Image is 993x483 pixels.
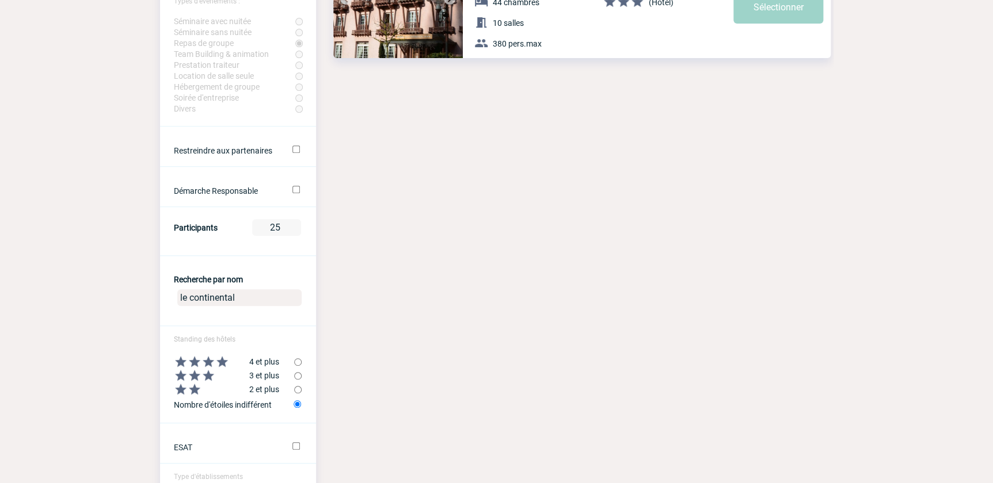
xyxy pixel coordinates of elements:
[174,39,295,48] label: Repas de groupe
[174,275,243,284] label: Recherche par nom
[474,16,488,29] img: baseline_meeting_room_white_24dp-b.png
[474,36,488,50] img: baseline_group_white_24dp-b.png
[160,382,294,396] label: 2 et plus
[292,186,300,193] input: Démarche Responsable
[174,473,243,481] span: Type d'établissements
[493,18,524,28] span: 10 salles
[174,28,295,37] label: Séminaire sans nuitée
[174,146,277,155] label: Ne filtrer que sur les établissements ayant un partenariat avec IME
[174,443,277,452] label: ESAT
[160,369,294,382] label: 3 et plus
[174,335,235,343] span: Standing des hôtels
[174,223,218,232] label: Participants
[174,17,295,26] label: Séminaire avec nuitée
[174,60,295,70] label: Prestation traiteur
[174,49,295,59] label: Team Building & animation
[174,396,294,412] label: Nombre d'étoiles indifférent
[292,145,300,153] input: Ne filtrer que sur les établissements ayant un partenariat avec IME
[174,93,295,102] label: Soirée d'entreprise
[174,82,295,91] label: Hébergement de groupe
[174,186,277,195] label: Démarche Responsable
[174,104,295,113] label: Divers
[174,71,295,80] label: Location de salle seule
[493,39,542,48] span: 380 pers.max
[160,355,294,369] label: 4 et plus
